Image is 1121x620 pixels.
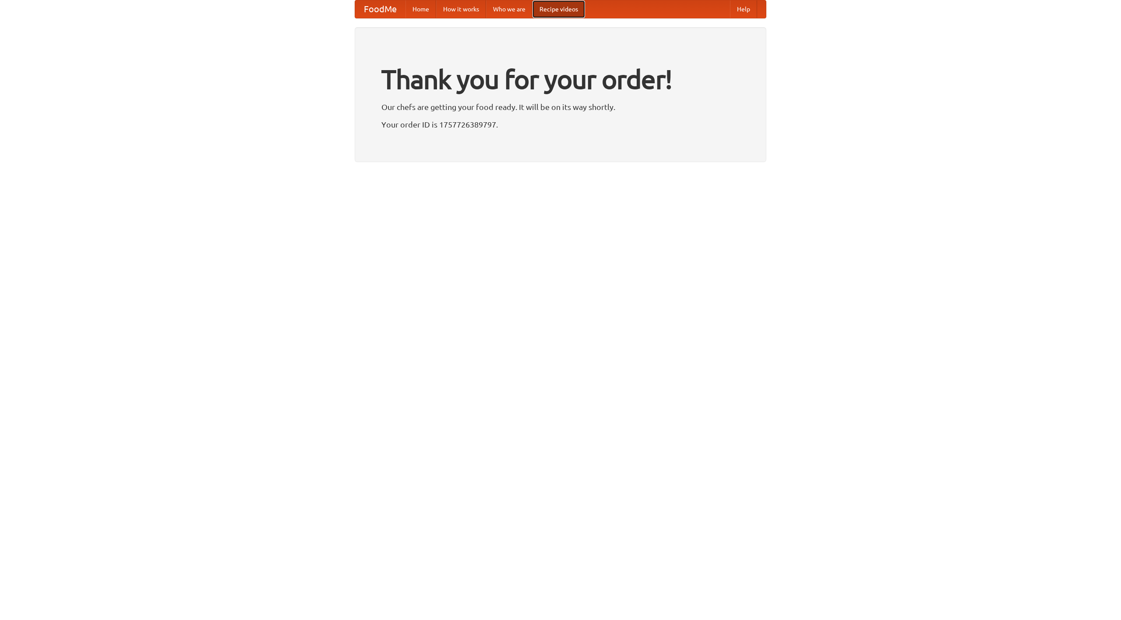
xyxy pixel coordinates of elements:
a: FoodMe [355,0,405,18]
p: Your order ID is 1757726389797. [381,118,740,131]
a: Recipe videos [532,0,585,18]
p: Our chefs are getting your food ready. It will be on its way shortly. [381,100,740,113]
a: Home [405,0,436,18]
h1: Thank you for your order! [381,58,740,100]
a: Who we are [486,0,532,18]
a: How it works [436,0,486,18]
a: Help [730,0,757,18]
